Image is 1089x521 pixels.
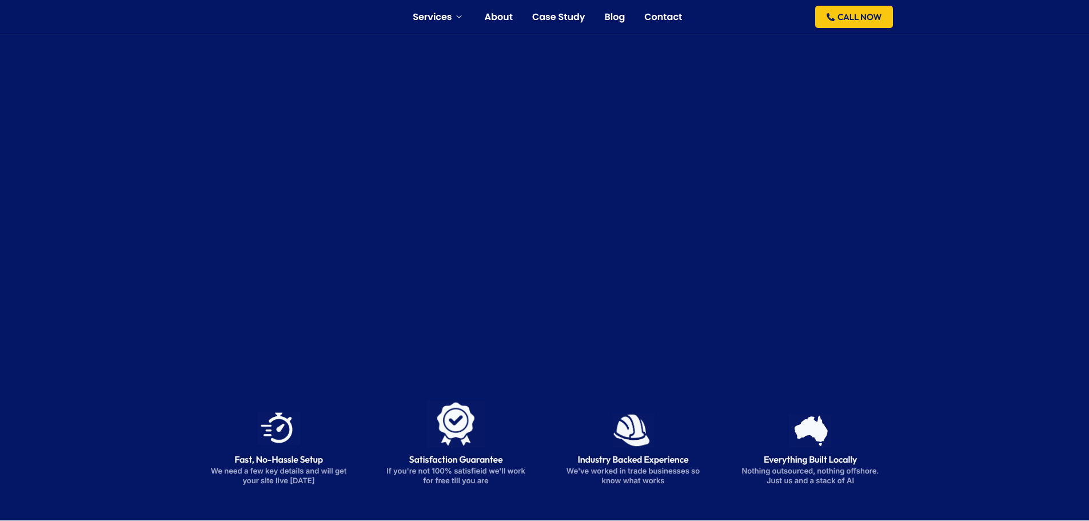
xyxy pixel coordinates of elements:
[564,454,703,466] h3: Industry Backed Experience
[837,13,881,21] span: CALL NOW
[413,13,465,22] a: Services
[604,13,625,22] a: Blog
[741,467,880,486] p: Nothing outsourced, nothing offshore. Just us and a stack of AI
[815,6,893,28] a: CALL NOW
[386,454,526,466] h3: Satisfaction Guarantee
[386,467,526,486] p: If you're not 100% satisfieid we'll work for free till you are
[190,11,286,22] a: ServiceScale logo representing business automation for tradies
[644,13,682,22] a: Contact
[741,454,880,466] h3: Everything Built Locally
[209,467,349,486] p: We need a few key details and will get your site live [DATE]
[532,13,585,22] a: Case Study
[564,467,703,486] p: We've worked in trade businesses so know what works
[485,13,513,22] a: About
[209,454,349,466] h3: Fast, No-Hassle Setup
